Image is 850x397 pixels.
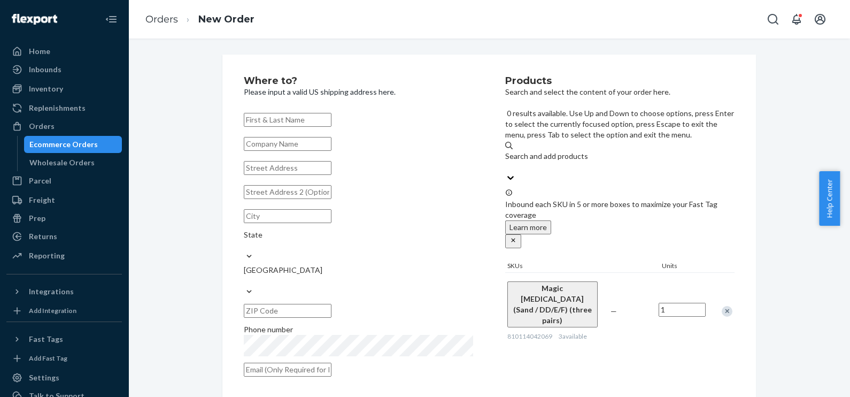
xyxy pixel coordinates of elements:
a: Reporting [6,247,122,264]
div: [GEOGRAPHIC_DATA] [244,265,473,276]
input: [GEOGRAPHIC_DATA] [244,276,245,286]
input: Street Address [244,161,331,175]
button: Learn more [505,220,551,234]
a: Add Fast Tag [6,352,122,365]
p: 0 results available. Use Up and Down to choose options, press Enter to select the currently focus... [505,108,735,140]
button: close [505,234,521,248]
ol: breadcrumbs [137,4,263,35]
div: Reporting [29,250,65,261]
input: State [244,240,245,251]
div: Wholesale Orders [29,157,95,168]
button: Magic [MEDICAL_DATA] (Sand / DD/E/F) (three pairs) [507,281,598,327]
div: Prep [29,213,45,224]
a: Inventory [6,80,122,97]
h2: Products [505,76,735,87]
a: Add Integration [6,304,122,317]
input: Street Address 2 (Optional) [244,185,331,199]
div: Home [29,46,50,57]
div: Inventory [29,83,63,94]
h2: Where to? [244,76,473,87]
button: Close Navigation [101,9,122,30]
div: Integrations [29,286,74,297]
div: Search and add products [505,151,735,162]
div: SKUs [505,261,660,272]
button: Integrations [6,283,122,300]
span: — [611,307,617,316]
div: Add Integration [29,306,76,315]
p: Search and select the content of your order here. [505,87,735,97]
div: Settings [29,372,59,383]
input: Quantity [659,303,706,317]
div: Orders [29,121,55,132]
button: Help Center [819,171,840,226]
input: First & Last Name [244,113,331,127]
input: ZIP Code [244,304,331,318]
div: Remove Item [722,306,732,317]
a: Wholesale Orders [24,154,122,171]
button: Open account menu [809,9,831,30]
input: 0 results available. Use Up and Down to choose options, press Enter to select the currently focus... [505,162,506,172]
img: Flexport logo [12,14,57,25]
div: Inbound each SKU in 5 or more boxes to maximize your Fast Tag coverage [505,188,735,248]
button: Open notifications [786,9,807,30]
input: Company Name [244,137,331,151]
button: Open Search Box [762,9,784,30]
div: Ecommerce Orders [29,139,98,150]
div: Returns [29,231,57,242]
div: Units [660,261,708,272]
span: 3 available [559,332,587,340]
span: Phone number [244,325,293,334]
button: Fast Tags [6,331,122,348]
div: Replenishments [29,103,86,113]
a: Inbounds [6,61,122,78]
a: Home [6,43,122,60]
a: Settings [6,369,122,386]
a: Returns [6,228,122,245]
a: Freight [6,192,122,209]
a: Orders [6,118,122,135]
a: Replenishments [6,100,122,117]
div: Fast Tags [29,334,63,345]
a: Parcel [6,172,122,189]
div: Parcel [29,175,51,186]
div: Freight [29,195,55,205]
div: Add Fast Tag [29,354,67,363]
p: Please input a valid US shipping address here. [244,87,473,97]
div: Inbounds [29,64,61,75]
a: Prep [6,210,122,227]
a: Ecommerce Orders [24,136,122,153]
span: 810114042069 [507,332,552,340]
a: New Order [198,13,254,25]
input: Email (Only Required for International) [244,363,331,377]
span: Magic [MEDICAL_DATA] (Sand / DD/E/F) (three pairs) [513,284,592,325]
div: State [244,230,473,240]
input: City [244,209,331,223]
a: Orders [145,13,178,25]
